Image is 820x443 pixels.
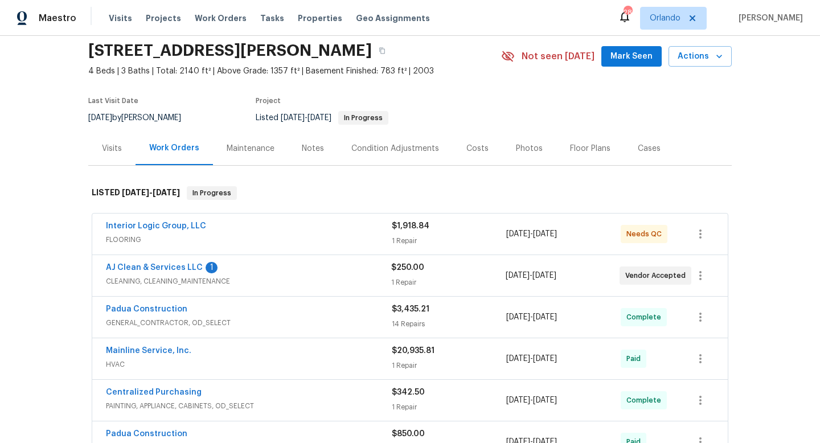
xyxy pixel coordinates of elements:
span: GENERAL_CONTRACTOR, OD_SELECT [106,317,392,329]
div: Visits [102,143,122,154]
div: by [PERSON_NAME] [88,111,195,125]
a: Padua Construction [106,305,187,313]
span: Visits [109,13,132,24]
span: [DATE] [533,230,557,238]
span: $342.50 [392,388,425,396]
span: Projects [146,13,181,24]
div: Notes [302,143,324,154]
a: AJ Clean & Services LLC [106,264,203,272]
span: [DATE] [506,230,530,238]
span: [DATE] [533,313,557,321]
div: Cases [638,143,661,154]
span: [DATE] [506,313,530,321]
div: 1 Repair [392,360,506,371]
span: Tasks [260,14,284,22]
span: Listed [256,114,388,122]
button: Mark Seen [601,46,662,67]
div: 14 Repairs [392,318,506,330]
span: Actions [678,50,723,64]
span: HVAC [106,359,392,370]
span: [DATE] [153,188,180,196]
span: - [506,228,557,240]
span: CLEANING, CLEANING_MAINTENANCE [106,276,391,287]
span: Mark Seen [610,50,653,64]
span: [DATE] [281,114,305,122]
span: Project [256,97,281,104]
div: Work Orders [149,142,199,154]
div: LISTED [DATE]-[DATE]In Progress [88,175,732,211]
span: $250.00 [391,264,424,272]
div: 1 Repair [392,235,506,247]
h2: [STREET_ADDRESS][PERSON_NAME] [88,45,372,56]
span: [DATE] [532,272,556,280]
span: [DATE] [307,114,331,122]
span: In Progress [188,187,236,199]
span: $20,935.81 [392,347,434,355]
span: - [506,270,556,281]
div: 1 Repair [392,401,506,413]
div: Floor Plans [570,143,610,154]
span: Paid [626,353,645,364]
span: $850.00 [392,430,425,438]
span: PAINTING, APPLIANCE, CABINETS, OD_SELECT [106,400,392,412]
span: - [506,395,557,406]
span: [DATE] [506,355,530,363]
span: Last Visit Date [88,97,138,104]
div: Condition Adjustments [351,143,439,154]
div: Maintenance [227,143,274,154]
button: Actions [669,46,732,67]
h6: LISTED [92,186,180,200]
a: Centralized Purchasing [106,388,202,396]
span: [DATE] [506,396,530,404]
span: Work Orders [195,13,247,24]
span: Vendor Accepted [625,270,690,281]
span: Complete [626,395,666,406]
span: Orlando [650,13,680,24]
span: [DATE] [533,396,557,404]
span: Needs QC [626,228,666,240]
span: - [506,311,557,323]
span: [DATE] [506,272,530,280]
span: $1,918.84 [392,222,429,230]
span: [DATE] [122,188,149,196]
span: 4 Beds | 3 Baths | Total: 2140 ft² | Above Grade: 1357 ft² | Basement Finished: 783 ft² | 2003 [88,65,501,77]
span: FLOORING [106,234,392,245]
span: - [506,353,557,364]
a: Mainline Service, Inc. [106,347,191,355]
span: - [122,188,180,196]
span: [DATE] [533,355,557,363]
div: 1 Repair [391,277,505,288]
a: Interior Logic Group, LLC [106,222,206,230]
div: Photos [516,143,543,154]
span: Not seen [DATE] [522,51,594,62]
span: Properties [298,13,342,24]
a: Padua Construction [106,430,187,438]
div: 28 [624,7,632,18]
span: [PERSON_NAME] [734,13,803,24]
span: In Progress [339,114,387,121]
div: 1 [206,262,218,273]
div: Costs [466,143,489,154]
span: [DATE] [88,114,112,122]
button: Copy Address [372,40,392,61]
span: Geo Assignments [356,13,430,24]
span: $3,435.21 [392,305,429,313]
span: Maestro [39,13,76,24]
span: Complete [626,311,666,323]
span: - [281,114,331,122]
